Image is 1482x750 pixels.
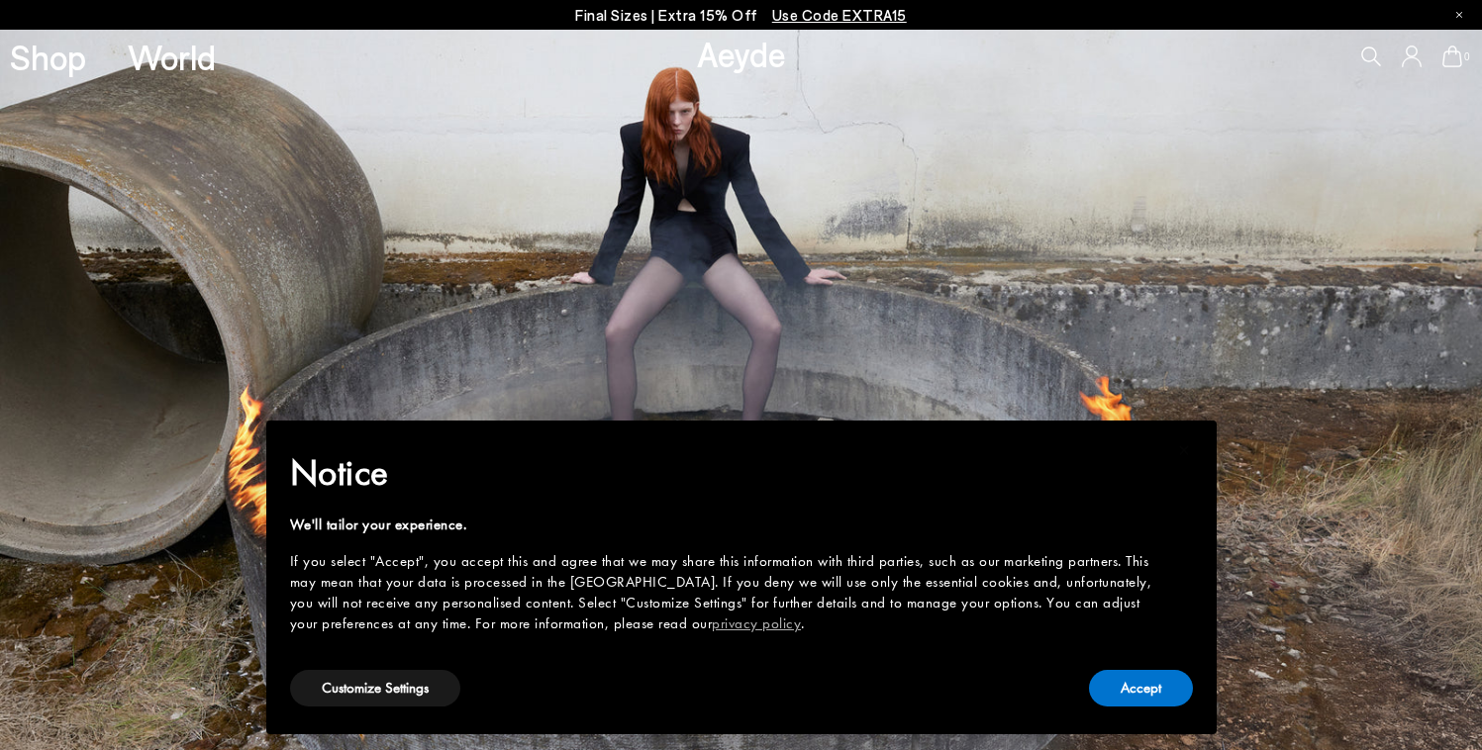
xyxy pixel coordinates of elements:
div: If you select "Accept", you accept this and agree that we may share this information with third p... [290,551,1161,634]
span: × [1178,434,1191,465]
h2: Notice [290,447,1161,499]
button: Customize Settings [290,670,460,706]
button: Accept [1089,670,1193,706]
a: privacy policy [712,613,801,633]
button: Close this notice [1161,426,1209,474]
div: We'll tailor your experience. [290,515,1161,535]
